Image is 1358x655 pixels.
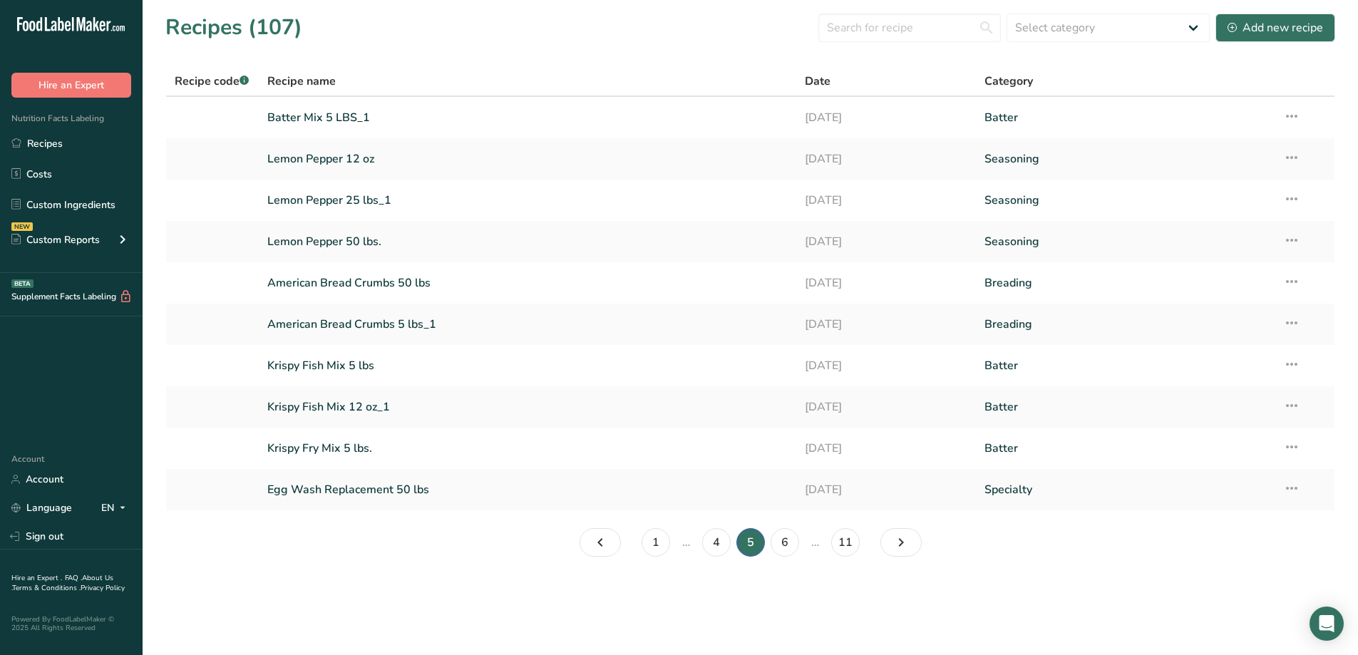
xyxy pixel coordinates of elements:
a: FAQ . [65,573,82,583]
a: [DATE] [805,351,967,381]
button: Hire an Expert [11,73,131,98]
a: [DATE] [805,433,967,463]
input: Search for recipe [818,14,1001,42]
a: Lemon Pepper 25 lbs_1 [267,185,788,215]
span: Recipe code [175,73,249,89]
div: Add new recipe [1228,19,1323,36]
a: Language [11,495,72,520]
a: About Us . [11,573,113,593]
a: [DATE] [805,185,967,215]
a: Privacy Policy [81,583,125,593]
a: Terms & Conditions . [12,583,81,593]
a: [DATE] [805,475,967,505]
a: Batter [984,392,1266,422]
div: NEW [11,222,33,231]
a: Lemon Pepper 12 oz [267,144,788,174]
a: American Bread Crumbs 50 lbs [267,268,788,298]
a: Breading [984,268,1266,298]
a: Page 11. [831,528,860,557]
div: Custom Reports [11,232,100,247]
a: Krispy Fish Mix 5 lbs [267,351,788,381]
a: Seasoning [984,185,1266,215]
a: Lemon Pepper 50 lbs. [267,227,788,257]
a: Krispy Fish Mix 12 oz_1 [267,392,788,422]
a: Page 4. [702,528,731,557]
a: Seasoning [984,144,1266,174]
span: Category [984,73,1033,90]
a: [DATE] [805,309,967,339]
a: Krispy Fry Mix 5 lbs. [267,433,788,463]
a: Page 6. [880,528,922,557]
div: EN [101,500,131,517]
a: [DATE] [805,103,967,133]
h1: Recipes (107) [165,11,302,43]
a: Batter [984,351,1266,381]
span: Date [805,73,830,90]
a: Batter [984,433,1266,463]
a: Page 6. [771,528,799,557]
a: [DATE] [805,392,967,422]
a: Page 4. [580,528,621,557]
a: Breading [984,309,1266,339]
a: Seasoning [984,227,1266,257]
div: Powered By FoodLabelMaker © 2025 All Rights Reserved [11,615,131,632]
a: Batter [984,103,1266,133]
span: Recipe name [267,73,336,90]
a: Egg Wash Replacement 50 lbs [267,475,788,505]
a: Page 1. [642,528,670,557]
a: [DATE] [805,144,967,174]
div: BETA [11,279,34,288]
div: Open Intercom Messenger [1310,607,1344,641]
button: Add new recipe [1215,14,1335,42]
a: Batter Mix 5 LBS_1 [267,103,788,133]
a: Hire an Expert . [11,573,62,583]
a: American Bread Crumbs 5 lbs_1 [267,309,788,339]
a: [DATE] [805,268,967,298]
a: [DATE] [805,227,967,257]
a: Specialty [984,475,1266,505]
